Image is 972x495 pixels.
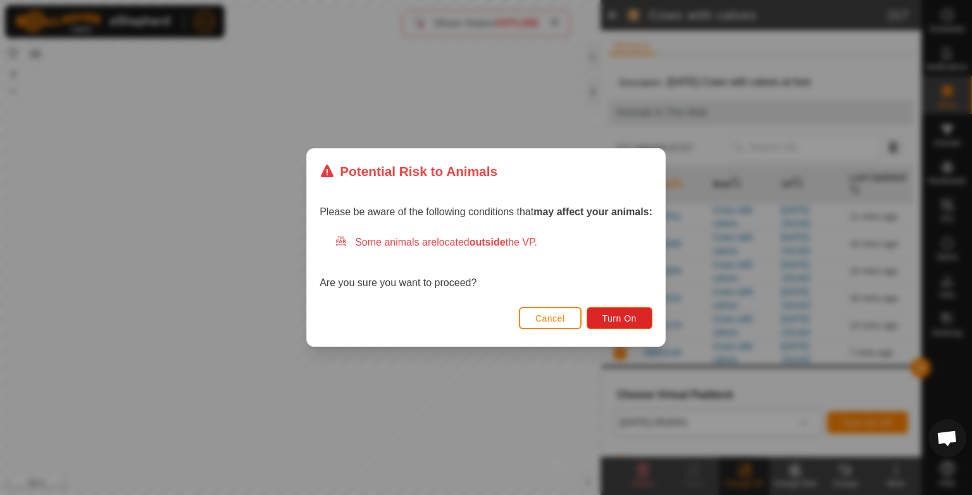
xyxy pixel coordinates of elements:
[535,313,565,323] span: Cancel
[470,237,506,247] strong: outside
[587,307,652,329] button: Turn On
[437,237,537,247] span: located the VP.
[519,307,582,329] button: Cancel
[533,206,652,217] strong: may affect your animals:
[928,419,966,457] a: Open chat
[335,235,652,250] div: Some animals are
[320,235,652,291] div: Are you sure you want to proceed?
[602,313,637,323] span: Turn On
[320,161,497,181] div: Potential Risk to Animals
[320,206,652,217] span: Please be aware of the following conditions that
